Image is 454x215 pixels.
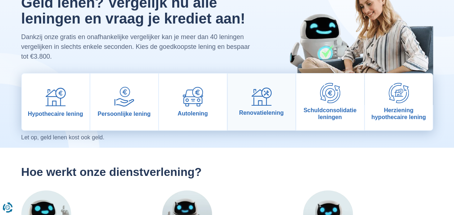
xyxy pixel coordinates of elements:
a: Persoonlijke lening [90,73,158,130]
a: Schuldconsolidatie leningen [296,73,364,130]
span: Persoonlijke lening [98,110,151,117]
span: Schuldconsolidatie leningen [299,107,361,121]
a: Autolening [159,73,227,130]
img: Autolening [183,87,203,106]
p: Dankzij onze gratis en onafhankelijke vergelijker kan je meer dan 40 leningen vergelijken in slec... [21,32,257,62]
span: Autolening [178,110,208,117]
img: Schuldconsolidatie leningen [320,83,340,103]
a: Renovatielening [228,73,295,130]
span: Hypothecaire lening [28,110,83,117]
img: Renovatielening [251,88,272,106]
span: Renovatielening [239,109,284,116]
h2: Hoe werkt onze dienstverlening? [21,165,433,179]
img: Hypothecaire lening [46,87,66,107]
span: Herziening hypothecaire lening [368,107,430,121]
a: Herziening hypothecaire lening [365,73,433,130]
img: Persoonlijke lening [114,87,134,107]
a: Hypothecaire lening [22,73,90,130]
img: Herziening hypothecaire lening [389,83,409,103]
